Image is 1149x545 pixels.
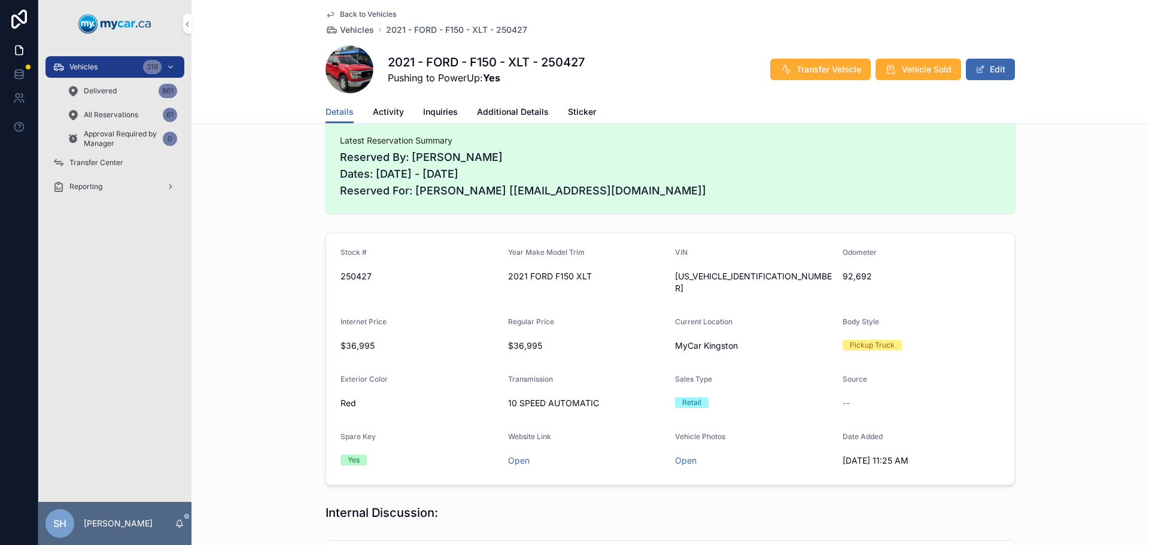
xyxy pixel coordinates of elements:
[84,86,117,96] span: Delivered
[341,397,356,409] span: Red
[69,158,123,168] span: Transfer Center
[326,10,396,19] a: Back to Vehicles
[341,432,376,441] span: Spare Key
[483,72,500,84] strong: Yes
[675,270,833,294] span: [US_VEHICLE_IDENTIFICATION_NUMBER]
[423,101,458,125] a: Inquiries
[60,128,184,150] a: Approval Required by Manager0
[568,106,596,118] span: Sticker
[477,106,549,118] span: Additional Details
[78,14,151,34] img: App logo
[675,248,688,257] span: VIN
[508,317,554,326] span: Regular Price
[340,149,1001,199] span: Reserved By: [PERSON_NAME] Dates: [DATE] - [DATE] Reserved For: [PERSON_NAME] [[EMAIL_ADDRESS][DO...
[386,24,527,36] a: 2021 - FORD - F150 - XLT - 250427
[84,517,153,529] p: [PERSON_NAME]
[902,63,952,75] span: Vehicle Sold
[770,59,871,80] button: Transfer Vehicle
[508,432,551,441] span: Website Link
[341,317,387,326] span: Internet Price
[682,397,701,408] div: Retail
[341,270,498,282] span: 250427
[340,135,1001,147] span: Latest Reservation Summary
[508,397,666,409] span: 10 SPEED AUTOMATIC
[45,152,184,173] a: Transfer Center
[508,270,666,282] span: 2021 FORD F150 XLT
[163,132,177,146] div: 0
[388,71,585,85] span: Pushing to PowerUp:
[568,101,596,125] a: Sticker
[340,24,374,36] span: Vehicles
[373,101,404,125] a: Activity
[84,110,138,120] span: All Reservations
[69,62,98,72] span: Vehicles
[675,455,697,465] a: Open
[326,101,354,124] a: Details
[53,516,66,531] span: SH
[348,455,360,465] div: Yes
[843,397,850,409] span: --
[876,59,961,80] button: Vehicle Sold
[675,432,725,441] span: Vehicle Photos
[843,248,877,257] span: Odometer
[341,375,388,383] span: Exterior Color
[843,317,879,326] span: Body Style
[38,48,191,213] div: scrollable content
[45,176,184,197] a: Reporting
[60,80,184,102] a: Delivered861
[45,56,184,78] a: Vehicles318
[843,375,867,383] span: Source
[326,106,354,118] span: Details
[84,129,158,148] span: Approval Required by Manager
[508,375,553,383] span: Transmission
[843,270,1001,282] span: 92,692
[675,340,738,352] span: MyCar Kingston
[675,317,732,326] span: Current Location
[341,340,498,352] span: $36,995
[477,101,549,125] a: Additional Details
[850,340,895,351] div: Pickup Truck
[373,106,404,118] span: Activity
[159,84,177,98] div: 861
[69,182,102,191] span: Reporting
[423,106,458,118] span: Inquiries
[966,59,1015,80] button: Edit
[326,504,438,521] h1: Internal Discussion:
[60,104,184,126] a: All Reservations61
[797,63,861,75] span: Transfer Vehicle
[843,432,883,441] span: Date Added
[326,24,374,36] a: Vehicles
[388,54,585,71] h1: 2021 - FORD - F150 - XLT - 250427
[508,248,585,257] span: Year Make Model Trim
[508,340,666,352] span: $36,995
[341,248,367,257] span: Stock #
[508,455,530,465] a: Open
[843,455,1001,467] span: [DATE] 11:25 AM
[163,108,177,122] div: 61
[675,375,712,383] span: Sales Type
[340,10,396,19] span: Back to Vehicles
[143,60,162,74] div: 318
